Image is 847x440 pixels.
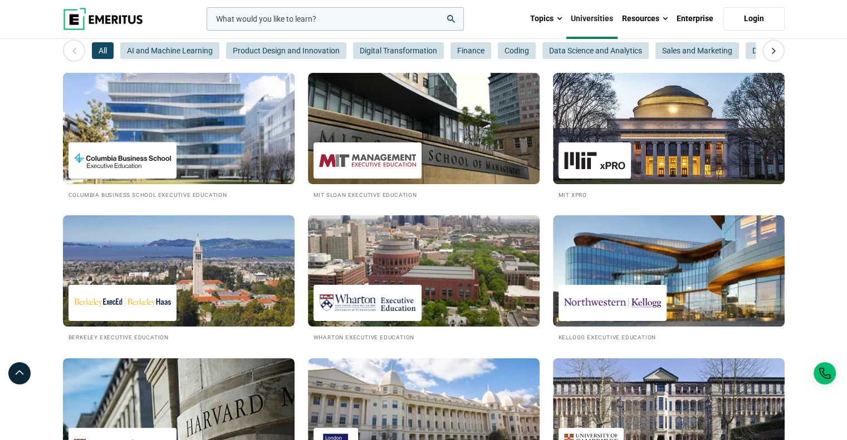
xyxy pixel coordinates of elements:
[559,190,779,199] h2: MIT xPRO
[564,148,625,173] img: MIT xPRO
[746,42,817,59] button: Digital Marketing
[314,190,534,199] h2: MIT Sloan Executive Education
[308,215,540,342] a: Universities We Work With Wharton Executive Education Wharton Executive Education
[68,190,289,199] h2: Columbia Business School Executive Education
[553,215,785,342] a: Universities We Work With Kellogg Executive Education Kellogg Executive Education
[63,73,295,199] a: Universities We Work With Columbia Business School Executive Education Columbia Business School E...
[63,215,295,327] img: Universities We Work With
[553,215,785,327] img: Universities We Work With
[553,73,785,184] img: Universities We Work With
[308,215,540,327] img: Universities We Work With
[68,332,289,342] h2: Berkeley Executive Education
[559,332,779,342] h2: Kellogg Executive Education
[51,67,306,190] img: Universities We Work With
[553,73,785,199] a: Universities We Work With MIT xPRO MIT xPRO
[63,215,295,342] a: Universities We Work With Berkeley Executive Education Berkeley Executive Education
[655,42,739,59] button: Sales and Marketing
[207,7,464,31] input: woocommerce-product-search-field-0
[451,42,491,59] button: Finance
[319,290,416,315] img: Wharton Executive Education
[92,42,114,59] button: All
[308,73,540,184] img: Universities We Work With
[723,7,785,31] a: Login
[74,148,171,173] img: Columbia Business School Executive Education
[226,42,346,59] button: Product Design and Innovation
[564,290,661,315] img: Kellogg Executive Education
[120,42,219,59] button: AI and Machine Learning
[498,42,536,59] button: Coding
[319,148,416,173] img: MIT Sloan Executive Education
[542,42,649,59] button: Data Science and Analytics
[314,332,534,342] h2: Wharton Executive Education
[308,73,540,199] a: Universities We Work With MIT Sloan Executive Education MIT Sloan Executive Education
[74,290,171,315] img: Berkeley Executive Education
[353,42,444,59] button: Digital Transformation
